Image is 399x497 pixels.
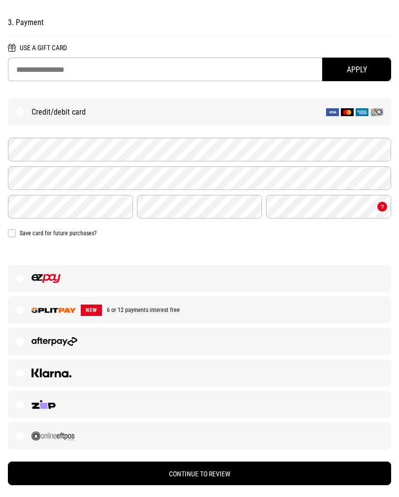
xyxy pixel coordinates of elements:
[8,44,391,58] h2: Use a Gift Card
[32,308,76,313] img: SPLITPAY
[370,108,383,116] img: Q Card
[356,108,368,116] img: American Express
[266,195,391,218] input: CVC
[8,18,391,36] h2: Payment
[32,274,61,283] img: EZPAY
[81,305,102,316] span: NEW
[326,108,339,116] img: Visa
[8,4,37,33] button: Open LiveChat chat widget
[102,307,180,313] span: 6 or 12 payments interest free
[8,229,391,237] label: Save card for future purchases?
[137,195,262,218] input: Year (YY)
[8,195,133,218] input: Month (MM)
[32,337,77,346] img: Afterpay
[341,108,354,116] img: Mastercard
[377,202,387,212] button: What's a CVC?
[8,462,391,485] button: Continue to Review
[322,58,391,81] button: Apply
[8,166,391,190] input: Name on Card
[32,400,56,409] img: Zip
[8,138,391,161] input: Card Number
[32,432,74,440] img: Online EFTPOS
[8,98,391,125] label: Credit/debit card
[32,369,71,377] img: Klarna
